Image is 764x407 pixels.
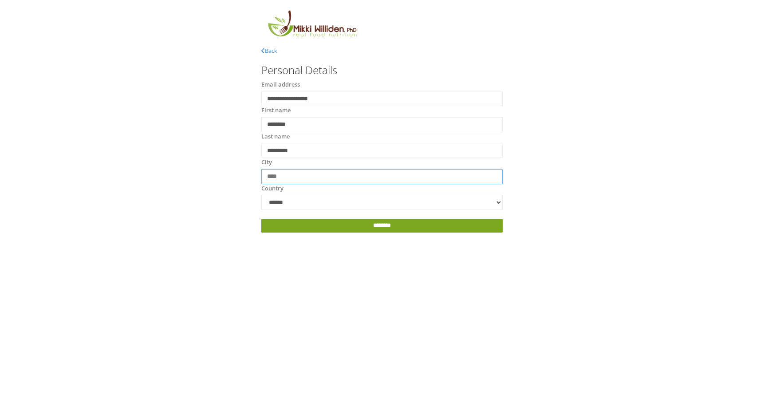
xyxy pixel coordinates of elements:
[261,9,362,42] img: MikkiLogoMain.png
[261,64,503,76] h3: Personal Details
[261,106,291,115] label: First name
[261,184,284,193] label: Country
[261,158,272,167] label: City
[261,132,290,141] label: Last name
[261,80,300,89] label: Email address
[261,47,277,55] a: Back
